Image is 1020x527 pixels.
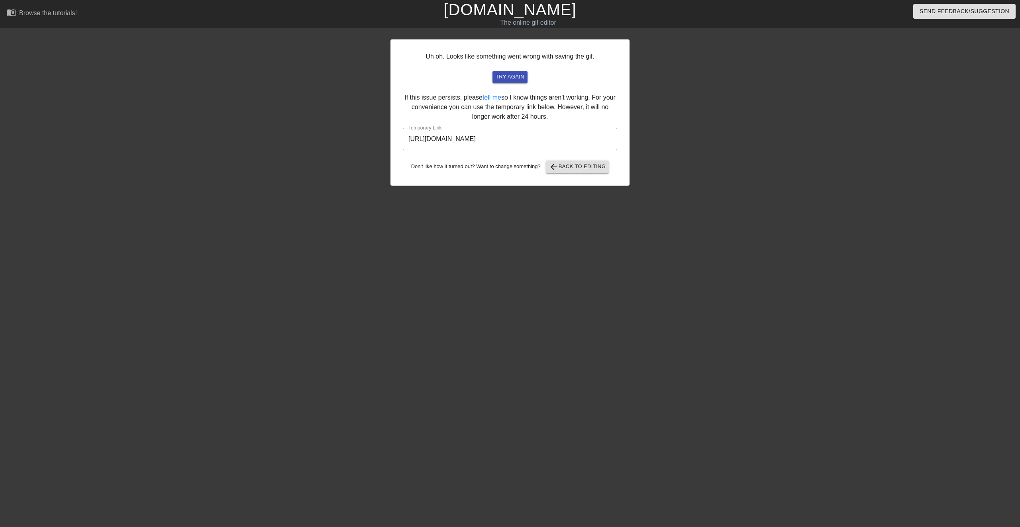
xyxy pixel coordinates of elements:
div: Uh oh. Looks like something went wrong with saving the gif. If this issue persists, please so I k... [390,39,630,186]
a: [DOMAIN_NAME] [443,1,576,18]
a: Browse the tutorials! [6,8,77,20]
div: The online gif editor [344,18,712,27]
a: tell me [483,94,501,101]
input: bare [403,128,617,150]
span: try again [496,72,524,82]
button: Send Feedback/Suggestion [913,4,1016,19]
span: menu_book [6,8,16,17]
span: Back to Editing [549,162,606,172]
div: Don't like how it turned out? Want to change something? [403,161,617,173]
button: Back to Editing [546,161,609,173]
button: try again [492,71,528,83]
div: Browse the tutorials! [19,10,77,16]
span: Send Feedback/Suggestion [920,6,1009,16]
span: arrow_back [549,162,559,172]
